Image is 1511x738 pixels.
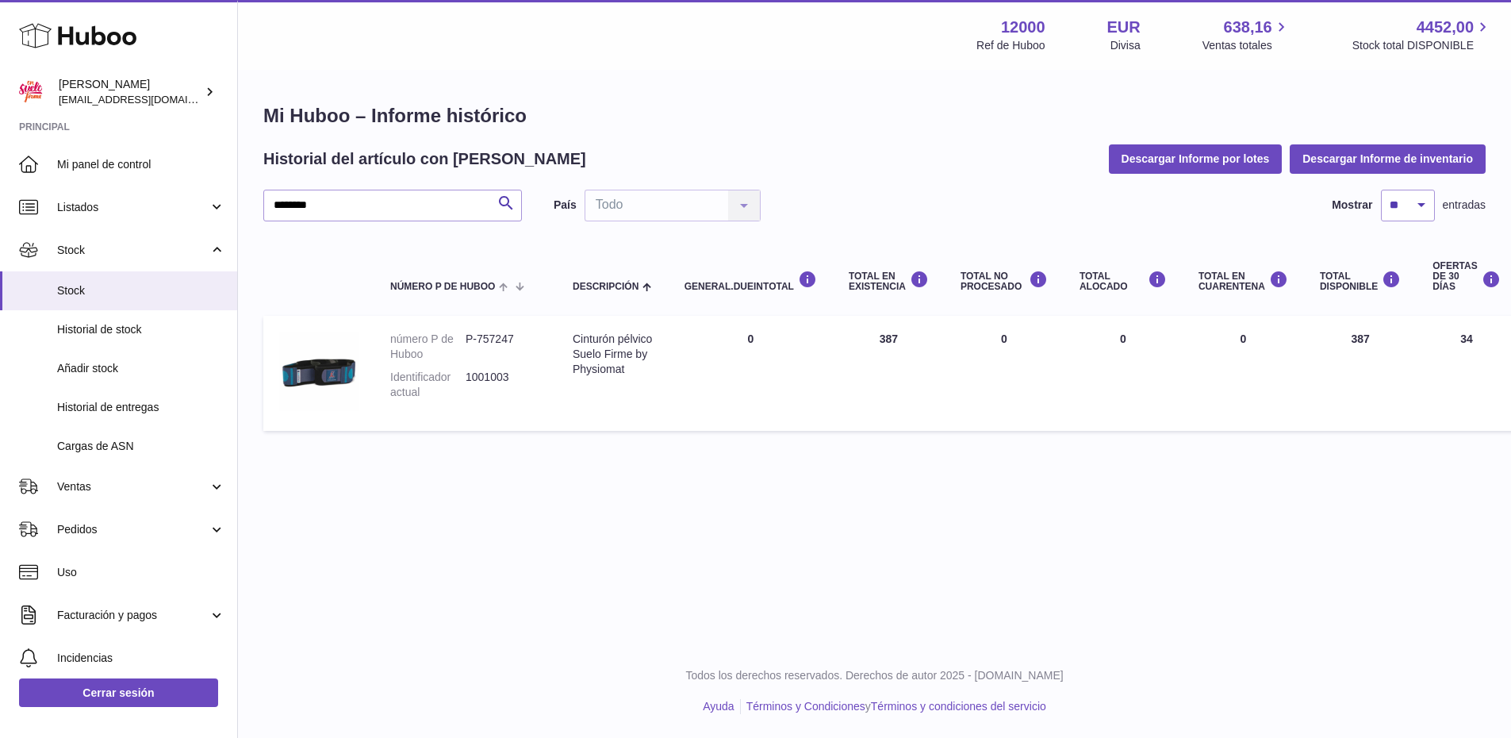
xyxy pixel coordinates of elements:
span: Cargas de ASN [57,439,225,454]
span: entradas [1443,198,1486,213]
div: Cinturón pélvico Suelo Firme by Physiomat [573,332,653,377]
h1: Mi Huboo – Informe histórico [263,103,1486,129]
div: OFERTAS DE 30 DÍAS [1432,261,1500,293]
dt: Identificador actual [390,370,466,400]
div: Total ALOCADO [1080,271,1167,292]
div: Total DISPONIBLE [1320,271,1401,292]
img: product image [279,332,359,411]
a: Cerrar sesión [19,678,218,707]
td: 0 [669,316,833,431]
span: Stock [57,243,209,258]
td: 0 [1064,316,1183,431]
span: 0 [1241,332,1247,345]
div: Total en EXISTENCIA [849,271,929,292]
span: Ventas [57,479,209,494]
td: 387 [833,316,945,431]
span: Mi panel de control [57,157,225,172]
span: Stock total DISPONIBLE [1352,38,1492,53]
span: Pedidos [57,522,209,537]
span: Historial de stock [57,322,225,337]
div: Total en CUARENTENA [1198,271,1288,292]
img: mar@ensuelofirme.com [19,80,43,104]
td: 0 [945,316,1064,431]
span: 638,16 [1224,17,1272,38]
li: y [741,699,1046,714]
button: Descargar Informe por lotes [1109,144,1283,173]
div: general.dueInTotal [685,271,817,292]
dd: 1001003 [466,370,541,400]
span: Facturación y pagos [57,608,209,623]
p: Todos los derechos reservados. Derechos de autor 2025 - [DOMAIN_NAME] [251,668,1498,683]
label: Mostrar [1332,198,1372,213]
span: Ventas totales [1202,38,1290,53]
span: Uso [57,565,225,580]
span: Stock [57,283,225,298]
span: Incidencias [57,651,225,666]
span: 4452,00 [1417,17,1474,38]
a: 638,16 Ventas totales [1202,17,1290,53]
span: Listados [57,200,209,215]
span: Historial de entregas [57,400,225,415]
span: Descripción [573,282,639,292]
span: [EMAIL_ADDRESS][DOMAIN_NAME] [59,93,233,106]
label: País [554,198,577,213]
a: 4452,00 Stock total DISPONIBLE [1352,17,1492,53]
div: Divisa [1110,38,1141,53]
h2: Historial del artículo con [PERSON_NAME] [263,148,586,170]
a: Términos y condiciones del servicio [871,700,1046,713]
div: Ref de Huboo [976,38,1045,53]
a: Términos y Condiciones [746,700,865,713]
strong: 12000 [1001,17,1045,38]
div: [PERSON_NAME] [59,77,201,107]
dd: P-757247 [466,332,541,362]
span: Añadir stock [57,361,225,376]
div: Total NO PROCESADO [961,271,1048,292]
td: 387 [1304,316,1417,431]
span: número P de Huboo [390,282,495,292]
strong: EUR [1107,17,1141,38]
a: Ayuda [703,700,734,713]
button: Descargar Informe de inventario [1290,144,1486,173]
dt: número P de Huboo [390,332,466,362]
